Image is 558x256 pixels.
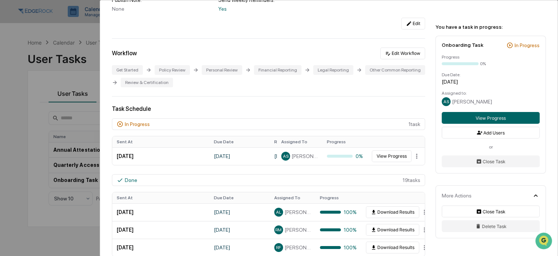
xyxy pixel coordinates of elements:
div: More Actions [442,193,472,199]
button: View Progress [372,150,412,162]
div: In Progress [125,121,150,127]
button: Download Results [366,242,419,253]
span: AL [276,210,281,215]
div: Past conversations [7,81,49,87]
td: [DATE] [209,147,270,165]
span: [PERSON_NAME] [452,99,492,105]
th: Due Date [209,192,270,203]
a: Powered byPylon [52,162,89,168]
th: Assigned To [277,136,322,147]
span: Preclearance [15,130,47,138]
th: Reporting Date [270,136,277,147]
td: [DATE] [112,147,209,165]
div: 0% [327,153,364,159]
button: Add Users [442,127,540,138]
span: RM [275,227,282,232]
div: 1 task [112,118,425,130]
button: View Progress [442,112,540,124]
th: Sent At [112,136,209,147]
div: In Progress [515,42,540,48]
td: [DATE] [209,203,270,221]
td: [DATE] [112,221,209,239]
iframe: Open customer support [534,232,554,252]
div: Progress [442,55,540,60]
span: [PERSON_NAME] [292,153,318,159]
img: Aaron Larson [7,93,19,105]
div: Done [125,177,137,183]
td: [DATE] [209,221,270,239]
div: Yes [218,6,319,12]
span: RF [276,245,281,250]
div: Task Schedule [112,105,425,112]
div: Personal Review [202,65,242,75]
span: • [61,100,64,106]
div: 0% [480,61,486,66]
button: Download Results [366,206,419,218]
span: Data Lookup [15,144,46,152]
div: You have a task in progress: [435,24,546,30]
button: Edit Workflow [380,48,425,59]
div: 100% [320,209,357,215]
span: AS [444,99,449,104]
div: We're available if you need us! [33,63,101,69]
span: Sep 30 [65,100,81,106]
th: Progress [315,192,361,203]
div: Workflow [112,50,137,57]
button: Close Task [442,206,540,217]
button: Delete Task [442,220,540,232]
div: Other Common Reporting [365,65,425,75]
button: Close Task [442,155,540,167]
th: Sent At [112,192,209,203]
button: See all [114,80,134,89]
span: Pylon [73,162,89,168]
div: 🖐️ [7,131,13,137]
div: 🔎 [7,145,13,151]
div: Financial Reporting [254,65,301,75]
th: Assigned To [270,192,315,203]
th: Due Date [209,136,270,147]
img: 1746055101610-c473b297-6a78-478c-a979-82029cc54cd1 [7,56,21,69]
div: Assigned to: [442,91,540,96]
button: Download Results [366,224,419,236]
th: Progress [322,136,368,147]
span: [PERSON_NAME] [285,245,311,250]
td: [DATE] [112,203,209,221]
button: Edit [401,18,425,29]
div: Review & Certification [121,78,173,87]
div: Legal Reporting [313,65,353,75]
div: Policy Review [155,65,190,75]
a: 🔎Data Lookup [4,141,49,155]
td: [DATE] - [DATE] [270,147,277,165]
span: [PERSON_NAME] [285,209,311,215]
span: Attestations [61,130,91,138]
button: Start new chat [125,58,134,67]
div: Start new chat [33,56,121,63]
div: Onboarding Task [442,42,483,48]
span: [PERSON_NAME] [23,100,60,106]
div: Get Started [112,65,143,75]
p: How can we help? [7,15,134,27]
img: 8933085812038_c878075ebb4cc5468115_72.jpg [15,56,29,69]
div: or [442,144,540,150]
a: 🗄️Attestations [50,127,94,141]
div: 100% [320,245,357,250]
span: [PERSON_NAME] [285,227,311,233]
span: AS [283,154,289,159]
div: [DATE] [442,79,540,85]
div: Due Date: [442,72,540,77]
a: 🖐️Preclearance [4,127,50,141]
div: 🗄️ [53,131,59,137]
div: None [112,6,212,12]
div: 100% [320,227,357,233]
div: 19 task s [112,174,425,186]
